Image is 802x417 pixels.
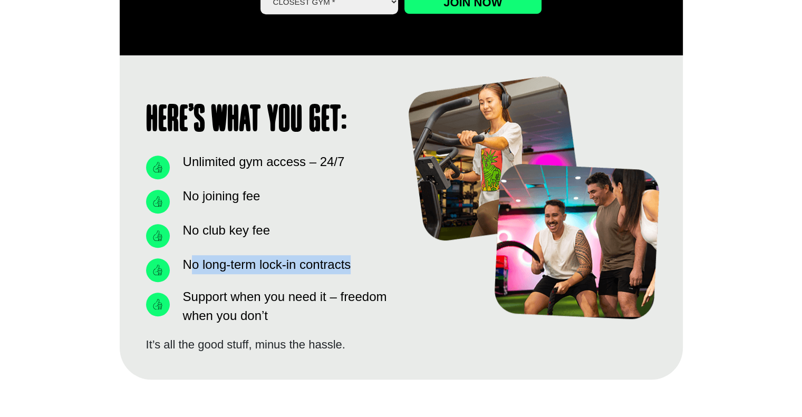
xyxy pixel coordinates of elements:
[180,152,345,171] span: Unlimited gym access – 24/7
[180,187,260,206] span: No joining fee
[146,103,391,140] h1: Here’s what you get:
[180,221,270,240] span: No club key fee
[409,76,659,319] img: here-is-what-you-get
[180,287,391,325] span: Support when you need it – freedom when you don’t
[146,336,391,353] div: It’s all the good stuff, minus the hassle.
[180,255,351,274] span: No long-term lock-in contracts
